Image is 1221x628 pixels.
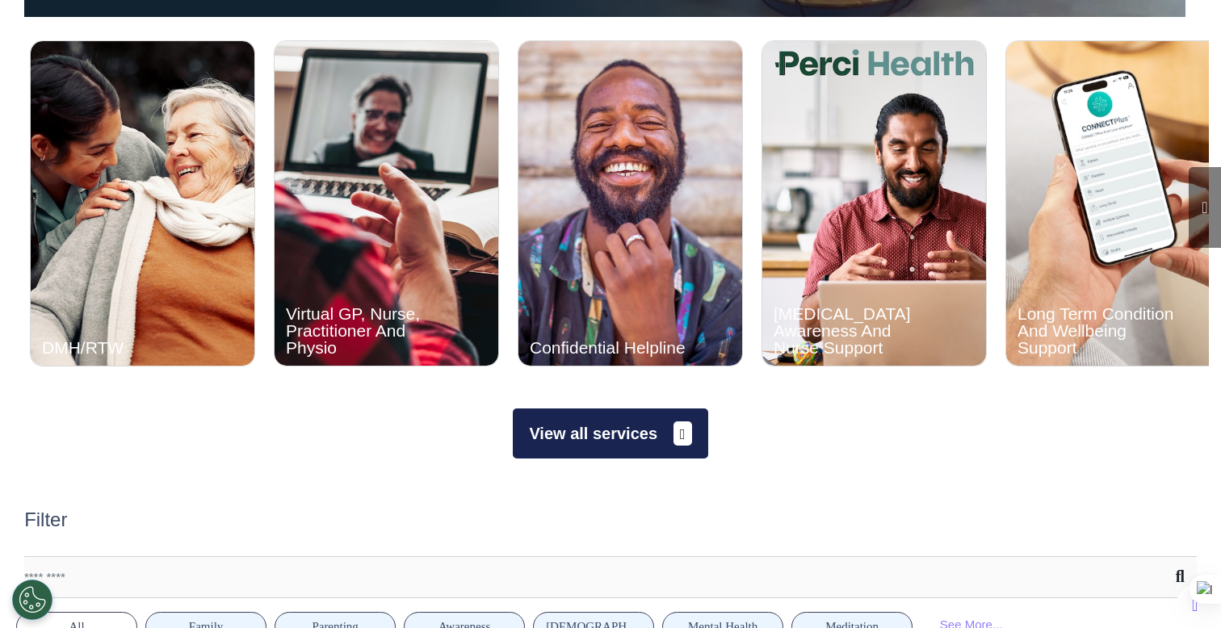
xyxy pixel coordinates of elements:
[530,339,686,356] div: Confidential Helpline
[42,339,199,356] div: DMH/RTW
[24,509,67,532] h2: Filter
[286,305,443,356] div: Virtual GP, Nurse, Practitioner And Physio
[774,305,930,356] div: [MEDICAL_DATA] Awareness And Nurse Support
[1017,305,1174,356] div: Long Term Condition And Wellbeing Support
[12,580,52,620] button: Open Preferences
[513,408,707,458] button: View all services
